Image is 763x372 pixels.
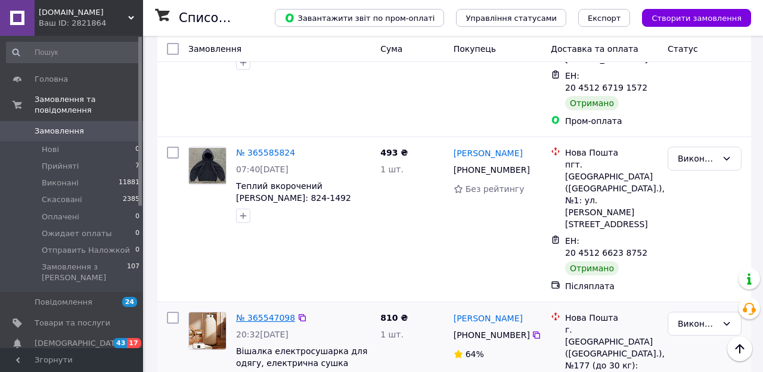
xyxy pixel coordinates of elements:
span: 1 шт. [380,165,404,174]
a: № 365585824 [236,148,295,157]
a: [PERSON_NAME] [454,147,523,159]
span: Експорт [588,14,621,23]
span: Повідомлення [35,297,92,308]
span: 0 [135,245,139,256]
span: 07:40[DATE] [236,165,289,174]
span: 2385 [123,194,139,205]
span: 17 [127,338,141,348]
input: Пошук [6,42,141,63]
button: Завантажити звіт по пром-оплаті [275,9,444,27]
button: Експорт [578,9,631,27]
div: Нова Пошта [565,312,658,324]
span: Cума [380,44,402,54]
span: 1 шт. [380,330,404,339]
span: [PHONE_NUMBER] [454,165,530,175]
div: Післяплата [565,280,658,292]
span: Отправить Наложкой [42,245,130,256]
span: Без рейтингу [466,184,525,194]
a: Створити замовлення [630,13,751,22]
span: Нові [42,144,59,155]
div: Виконано [678,317,717,330]
span: Замовлення [35,126,84,137]
span: Оплачені [42,212,79,222]
span: optbaza.in.ua [39,7,128,18]
span: 43 [113,338,127,348]
span: 810 ₴ [380,313,408,323]
div: Нова Пошта [565,147,658,159]
span: 0 [135,212,139,222]
div: Ваш ID: 2821864 [39,18,143,29]
span: Ожидает оплаты [42,228,112,239]
span: Прийняті [42,161,79,172]
span: Скасовані [42,194,82,205]
span: 0 [135,144,139,155]
span: Замовлення та повідомлення [35,94,143,116]
span: Управління статусами [466,14,557,23]
span: Виконані [42,178,79,188]
div: Пром-оплата [565,115,658,127]
span: Створити замовлення [652,14,742,23]
a: № 365547098 [236,313,295,323]
span: Статус [668,44,698,54]
span: Покупець [454,44,496,54]
span: 107 [127,262,139,283]
span: 20:32[DATE] [236,330,289,339]
span: ЕН: 20 4512 6623 8752 [565,236,647,258]
button: Створити замовлення [642,9,751,27]
button: Наверх [727,336,752,361]
a: [PERSON_NAME] [454,312,523,324]
span: 7 [135,161,139,172]
span: ЕН: 20 4512 6719 1572 [565,71,647,92]
div: Отримано [565,261,619,275]
div: пгт. [GEOGRAPHIC_DATA] ([GEOGRAPHIC_DATA].), №1: ул. [PERSON_NAME][STREET_ADDRESS] [565,159,658,230]
span: 11881 [119,178,139,188]
h1: Список замовлень [179,11,300,25]
span: [DEMOGRAPHIC_DATA] [35,338,123,349]
span: Товари та послуги [35,318,110,328]
span: Замовлення з [PERSON_NAME] [42,262,127,283]
span: 64% [466,349,484,359]
a: Теплий вкорочений [PERSON_NAME]: 824-1492 [236,181,351,203]
img: Фото товару [189,148,226,184]
button: Управління статусами [456,9,566,27]
span: [PHONE_NUMBER] [454,330,530,340]
a: Фото товару [188,312,227,350]
span: Головна [35,74,68,85]
span: Доставка та оплата [551,44,638,54]
span: Замовлення [188,44,241,54]
img: Фото товару [189,312,226,349]
span: Завантажити звіт по пром-оплаті [284,13,435,23]
span: 24 [122,297,137,307]
span: 0 [135,228,139,239]
div: Виконано [678,152,717,165]
a: Фото товару [188,147,227,185]
div: Отримано [565,96,619,110]
span: 493 ₴ [380,148,408,157]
